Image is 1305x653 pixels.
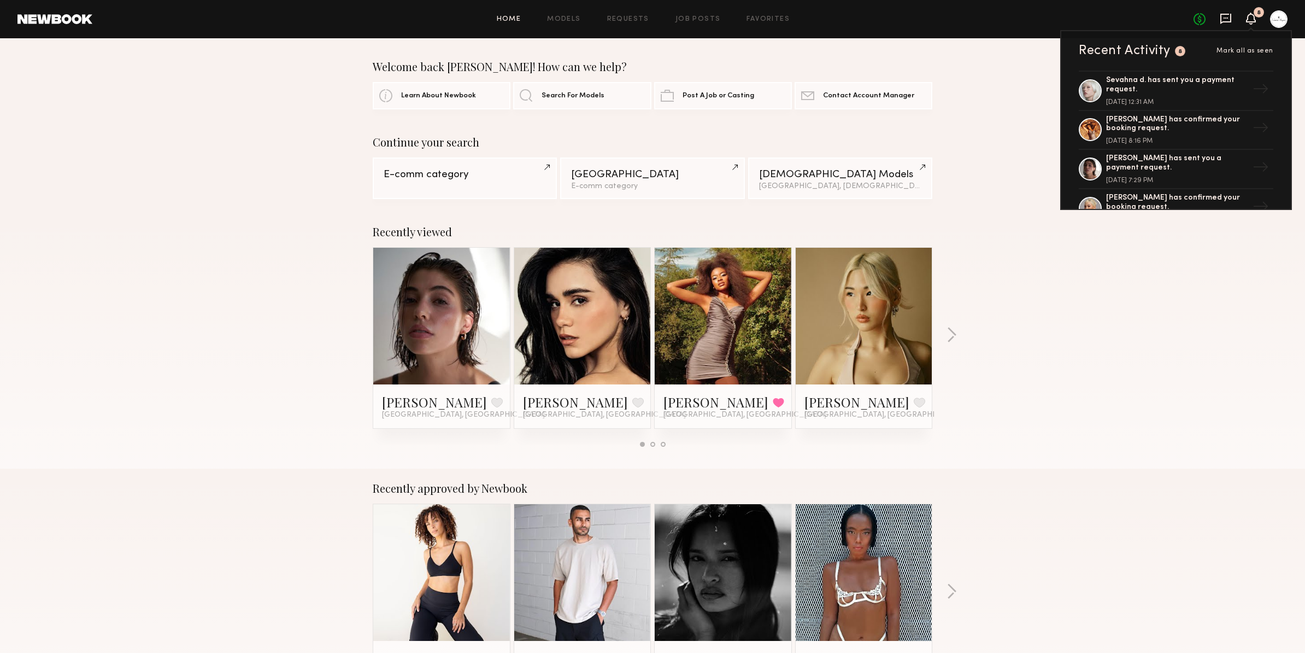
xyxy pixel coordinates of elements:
[759,183,921,190] div: [GEOGRAPHIC_DATA], [DEMOGRAPHIC_DATA]
[1216,48,1273,54] span: Mark all as seen
[1106,99,1248,106] div: [DATE] 12:31 AM
[654,82,792,109] a: Post A Job or Casting
[759,170,921,180] div: [DEMOGRAPHIC_DATA] Models
[1106,138,1248,144] div: [DATE] 8:16 PM
[1248,194,1273,223] div: →
[542,92,604,100] span: Search For Models
[1106,115,1248,134] div: [PERSON_NAME] has confirmed your booking request.
[748,158,932,199] a: [DEMOGRAPHIC_DATA] Models[GEOGRAPHIC_DATA], [DEMOGRAPHIC_DATA]
[373,60,932,73] div: Welcome back [PERSON_NAME]! How can we help?
[401,92,476,100] span: Learn About Newbook
[523,411,686,419] span: [GEOGRAPHIC_DATA], [GEOGRAPHIC_DATA]
[373,82,510,109] a: Learn About Newbook
[571,170,733,180] div: [GEOGRAPHIC_DATA]
[607,16,649,23] a: Requests
[1106,76,1248,95] div: Sevahna d. has sent you a payment request.
[1079,189,1273,229] a: [PERSON_NAME] has confirmed your booking request.→
[1079,111,1273,150] a: [PERSON_NAME] has confirmed your booking request.[DATE] 8:16 PM→
[373,136,932,149] div: Continue your search
[1079,71,1273,111] a: Sevahna d. has sent you a payment request.[DATE] 12:31 AM→
[795,82,932,109] a: Contact Account Manager
[823,92,914,100] span: Contact Account Manager
[1178,49,1183,55] div: 8
[1106,194,1248,212] div: [PERSON_NAME] has confirmed your booking request.
[1257,10,1261,16] div: 8
[1248,155,1273,183] div: →
[382,393,487,411] a: [PERSON_NAME]
[523,393,628,411] a: [PERSON_NAME]
[571,183,733,190] div: E-comm category
[804,393,909,411] a: [PERSON_NAME]
[382,411,545,419] span: [GEOGRAPHIC_DATA], [GEOGRAPHIC_DATA]
[1079,150,1273,189] a: [PERSON_NAME] has sent you a payment request.[DATE] 7:29 PM→
[1248,115,1273,144] div: →
[746,16,790,23] a: Favorites
[373,158,557,199] a: E-comm category
[513,82,651,109] a: Search For Models
[560,158,744,199] a: [GEOGRAPHIC_DATA]E-comm category
[373,482,932,495] div: Recently approved by Newbook
[497,16,521,23] a: Home
[1106,177,1248,184] div: [DATE] 7:29 PM
[663,411,826,419] span: [GEOGRAPHIC_DATA], [GEOGRAPHIC_DATA]
[675,16,721,23] a: Job Posts
[373,225,932,238] div: Recently viewed
[1248,77,1273,105] div: →
[804,411,967,419] span: [GEOGRAPHIC_DATA], [GEOGRAPHIC_DATA]
[1079,44,1171,57] div: Recent Activity
[1106,154,1248,173] div: [PERSON_NAME] has sent you a payment request.
[384,170,546,180] div: E-comm category
[547,16,580,23] a: Models
[683,92,754,100] span: Post A Job or Casting
[663,393,768,411] a: [PERSON_NAME]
